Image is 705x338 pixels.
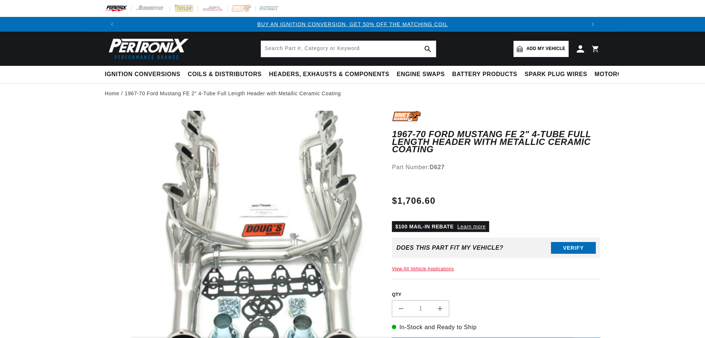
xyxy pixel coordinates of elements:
[521,66,591,83] summary: Spark Plug Wires
[595,71,638,78] span: Motorcycle
[551,242,596,254] button: Verify
[105,71,180,78] span: Ignition Conversions
[393,66,448,83] summary: Engine Swaps
[184,66,265,83] summary: Coils & Distributors
[392,163,600,172] div: Part Number:
[188,71,262,78] span: Coils & Distributors
[265,66,393,83] summary: Headers, Exhausts & Components
[525,71,587,78] span: Spark Plug Wires
[452,71,517,78] span: Battery Products
[269,71,389,78] span: Headers, Exhausts & Components
[119,20,586,28] div: Announcement
[526,45,565,52] span: Add my vehicle
[105,36,189,61] img: Pertronix
[448,66,521,83] summary: Battery Products
[392,323,600,332] p: In-Stock and Ready to Ship
[591,66,642,83] summary: Motorcycle
[125,89,341,97] a: 1967-70 Ford Mustang FE 2" 4-Tube Full Length Header with Metallic Ceramic Coating
[105,89,600,97] nav: breadcrumbs
[105,17,119,32] button: Translation missing: en.sections.announcements.previous_announcement
[392,292,600,298] label: QTY
[392,194,435,207] span: $1,706.60
[105,66,184,83] summary: Ignition Conversions
[392,221,489,232] p: $100 MAIL-IN REBATE
[257,21,448,27] a: BUY AN IGNITION CONVERSION, GET 50% OFF THE MATCHING COIL
[392,266,454,271] a: View All Vehicle Applications
[392,131,600,153] h1: 1967-70 Ford Mustang FE 2" 4-Tube Full Length Header with Metallic Ceramic Coating
[396,245,503,251] div: Does This part fit My vehicle?
[420,41,436,57] button: search button
[105,89,119,97] a: Home
[586,17,600,32] button: Translation missing: en.sections.announcements.next_announcement
[430,164,445,170] strong: D627
[457,224,486,230] a: Learn more
[119,20,586,28] div: 1 of 3
[86,17,619,32] slideshow-component: Translation missing: en.sections.announcements.announcement_bar
[397,71,445,78] span: Engine Swaps
[261,41,436,57] input: Search Part #, Category or Keyword
[513,41,569,57] a: Add my vehicle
